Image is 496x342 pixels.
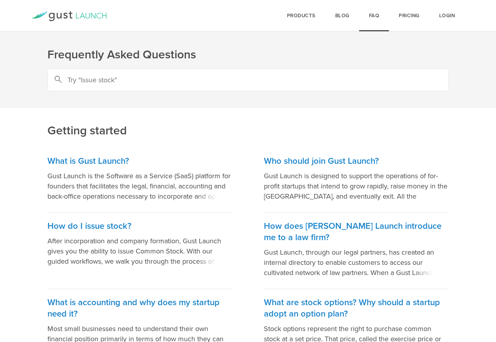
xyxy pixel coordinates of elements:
[47,221,233,232] h3: How do I issue stock?
[47,297,233,320] h3: What is accounting and why does my startup need it?
[264,247,449,278] p: Gust Launch, through our legal partners, has created an internal directory to enable customers to...
[264,148,449,213] a: Who should join Gust Launch? Gust Launch is designed to support the operations of for-profit star...
[264,156,449,167] h3: Who should join Gust Launch?
[47,236,233,266] p: After incorporation and company formation, Gust Launch gives you the ability to issue Common Stoc...
[47,47,449,63] h1: Frequently Asked Questions
[47,69,449,91] input: Try "Issue stock"
[47,213,233,289] a: How do I issue stock? After incorporation and company formation, Gust Launch gives you the abilit...
[264,171,449,201] p: Gust Launch is designed to support the operations of for-profit startups that intend to grow rapi...
[47,156,233,167] h3: What is Gust Launch?
[264,221,449,243] h3: How does [PERSON_NAME] Launch introduce me to a law firm?
[47,171,233,201] p: Gust Launch is the Software as a Service (SaaS) platform for founders that facilitates the legal,...
[47,148,233,213] a: What is Gust Launch? Gust Launch is the Software as a Service (SaaS) platform for founders that f...
[47,70,449,139] h2: Getting started
[264,213,449,289] a: How does [PERSON_NAME] Launch introduce me to a law firm? Gust Launch, through our legal partners...
[264,297,449,320] h3: What are stock options? Why should a startup adopt an option plan?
